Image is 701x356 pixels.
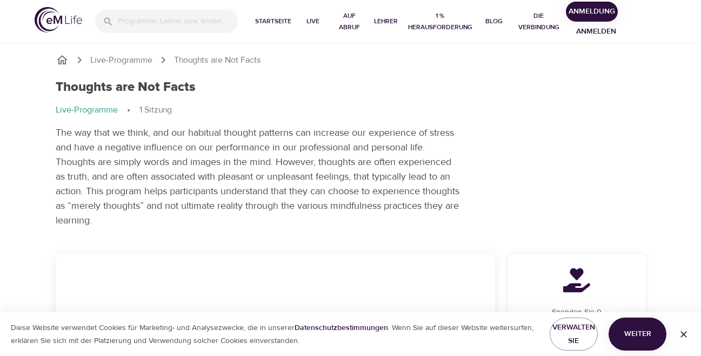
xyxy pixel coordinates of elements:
[516,10,561,33] span: Die Verbindung
[481,16,507,27] span: Blog
[570,22,622,42] button: Anmelden
[570,5,613,18] span: Anmeldung
[373,16,399,27] span: Lehrer
[56,104,646,117] nav: breadcrumb
[408,10,472,33] span: 1 % Herausforderung
[56,80,196,95] h1: Thoughts are Not Facts
[335,10,364,33] span: Auf Abruf
[295,323,388,333] a: Datenschutzbestimmungen
[566,2,618,22] button: Anmeldung
[617,327,658,341] span: Weiter
[609,318,666,351] button: Weiter
[550,318,598,351] button: Verwalten Sie
[35,7,82,32] img: logo
[558,321,589,347] span: Verwalten Sie
[90,54,152,67] a: Live-Programme
[139,104,172,116] p: 1 Sitzung
[56,104,118,116] p: Live-Programme
[118,10,238,33] input: Programme, Lehrer usw. finden...
[56,54,646,67] nav: breadcrumb
[56,126,461,228] p: The way that we think, and our habitual thought patterns can increase our experience of stress an...
[174,54,261,67] p: Thoughts are Not Facts
[255,16,291,27] span: Startseite
[575,25,618,38] span: Anmelden
[300,16,326,27] span: Live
